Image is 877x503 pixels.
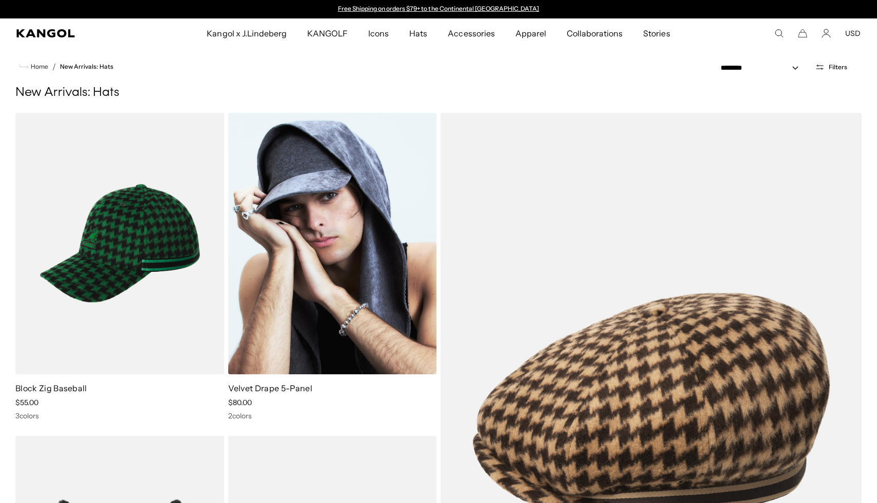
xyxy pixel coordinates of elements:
[16,29,136,37] a: Kangol
[368,18,389,48] span: Icons
[845,29,861,38] button: USD
[333,5,544,13] div: 1 of 2
[228,411,437,420] div: 2 colors
[228,383,312,393] a: Velvet Drape 5-Panel
[48,61,56,73] li: /
[338,5,540,12] a: Free Shipping on orders $79+ to the Continental [GEOGRAPHIC_DATA]
[15,411,224,420] div: 3 colors
[437,18,505,48] a: Accessories
[228,113,437,374] img: Velvet Drape 5-Panel
[505,18,556,48] a: Apparel
[358,18,399,48] a: Icons
[716,63,809,73] select: Sort by: Featured
[822,29,831,38] a: Account
[515,18,546,48] span: Apparel
[196,18,297,48] a: Kangol x J.Lindeberg
[29,63,48,70] span: Home
[399,18,437,48] a: Hats
[333,5,544,13] div: Announcement
[643,18,670,48] span: Stories
[409,18,427,48] span: Hats
[307,18,348,48] span: KANGOLF
[60,63,113,70] a: New Arrivals: Hats
[448,18,494,48] span: Accessories
[15,85,862,100] h1: New Arrivals: Hats
[228,398,252,407] span: $80.00
[297,18,358,48] a: KANGOLF
[15,383,87,393] a: Block Zig Baseball
[798,29,807,38] button: Cart
[556,18,633,48] a: Collaborations
[15,398,38,407] span: $55.00
[809,63,853,72] button: Open filters
[333,5,544,13] slideshow-component: Announcement bar
[829,64,847,71] span: Filters
[19,62,48,71] a: Home
[633,18,680,48] a: Stories
[15,113,224,374] img: Block Zig Baseball
[207,18,287,48] span: Kangol x J.Lindeberg
[567,18,623,48] span: Collaborations
[774,29,784,38] summary: Search here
